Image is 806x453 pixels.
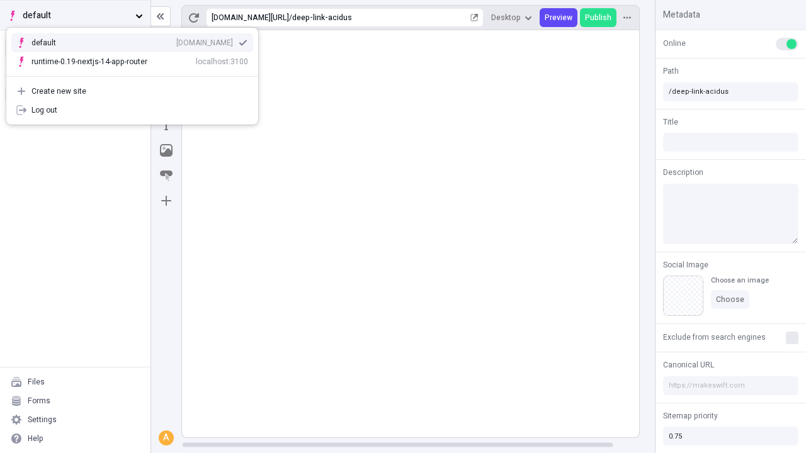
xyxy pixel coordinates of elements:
span: Desktop [491,13,521,23]
div: Choose an image [711,276,769,285]
button: Choose [711,290,749,309]
div: Help [28,433,43,444]
button: Text [155,114,178,137]
span: Sitemap priority [663,410,718,422]
div: Files [28,377,45,387]
div: Settings [28,415,57,425]
button: Publish [580,8,616,27]
span: Description [663,167,703,178]
div: runtime-0.19-nextjs-14-app-router [31,57,147,67]
div: deep-link-acidus [292,13,468,23]
span: Title [663,116,678,128]
span: Social Image [663,259,708,271]
div: localhost:3100 [196,57,248,67]
div: default [31,38,76,48]
div: / [289,13,292,23]
span: Path [663,65,679,77]
button: Desktop [486,8,537,27]
span: Online [663,38,686,49]
span: Choose [716,294,744,305]
input: https://makeswift.com [663,376,798,395]
div: [DOMAIN_NAME] [176,38,233,48]
span: default [23,9,130,23]
span: Preview [545,13,572,23]
div: Forms [28,396,50,406]
div: Suggestions [6,28,258,76]
div: A [160,432,173,444]
button: Image [155,139,178,162]
span: Canonical URL [663,359,714,371]
button: Preview [540,8,577,27]
span: Exclude from search engines [663,332,766,343]
span: Publish [585,13,611,23]
button: Button [155,164,178,187]
div: [URL][DOMAIN_NAME] [212,13,289,23]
